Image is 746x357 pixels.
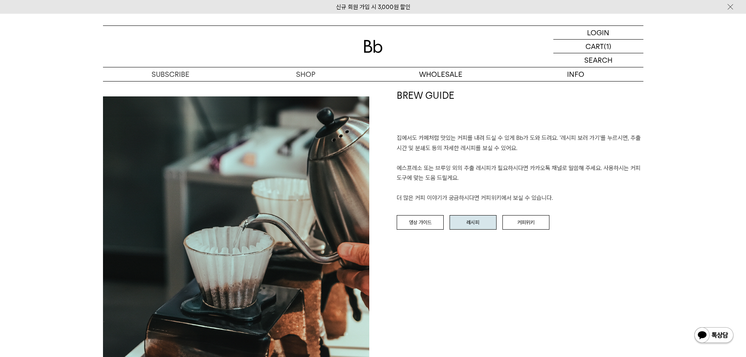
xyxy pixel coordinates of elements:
[508,67,643,81] p: INFO
[103,67,238,81] a: SUBSCRIBE
[585,40,604,53] p: CART
[553,40,643,53] a: CART (1)
[397,133,643,203] p: 집에서도 카페처럼 맛있는 커피를 내려 드실 ﻿수 있게 Bb가 도와 드려요. '레시피 보러 가기'를 누르시면, 추출 시간 및 분쇄도 등의 자세한 레시피를 보실 수 있어요. 에스...
[553,26,643,40] a: LOGIN
[604,40,611,53] p: (1)
[397,89,643,134] h1: BREW GUIDE
[502,215,549,230] a: 커피위키
[336,4,410,11] a: 신규 회원 가입 시 3,000원 할인
[587,26,609,39] p: LOGIN
[364,40,383,53] img: 로고
[238,67,373,81] a: SHOP
[397,215,444,230] a: 영상 가이드
[450,215,497,230] a: 레시피
[373,67,508,81] p: WHOLESALE
[694,326,734,345] img: 카카오톡 채널 1:1 채팅 버튼
[584,53,612,67] p: SEARCH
